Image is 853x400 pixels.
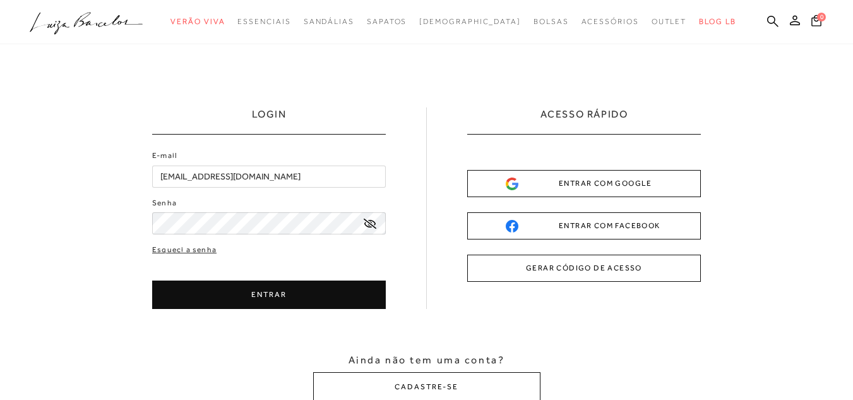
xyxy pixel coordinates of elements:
a: categoryNavScreenReaderText [534,10,569,33]
button: ENTRAR [152,281,386,309]
span: BLOG LB [699,17,736,26]
a: categoryNavScreenReaderText [652,10,687,33]
span: Outlet [652,17,687,26]
a: categoryNavScreenReaderText [170,10,225,33]
a: BLOG LB [699,10,736,33]
span: Acessórios [582,17,639,26]
span: Essenciais [237,17,290,26]
span: Sandálias [304,17,354,26]
input: E-mail [152,166,386,188]
a: Esqueci a senha [152,244,217,256]
span: Ainda não tem uma conta? [349,353,504,367]
label: Senha [152,197,177,209]
button: ENTRAR COM FACEBOOK [467,212,701,239]
div: ENTRAR COM GOOGLE [506,177,662,190]
a: categoryNavScreenReaderText [304,10,354,33]
a: exibir senha [364,219,376,228]
button: GERAR CÓDIGO DE ACESSO [467,255,701,282]
button: ENTRAR COM GOOGLE [467,170,701,197]
span: 0 [817,13,826,21]
h2: ACESSO RÁPIDO [540,107,628,134]
a: categoryNavScreenReaderText [367,10,407,33]
button: 0 [808,14,825,31]
span: [DEMOGRAPHIC_DATA] [419,17,521,26]
span: Sapatos [367,17,407,26]
h1: LOGIN [252,107,287,134]
a: noSubCategoriesText [419,10,521,33]
a: categoryNavScreenReaderText [237,10,290,33]
div: ENTRAR COM FACEBOOK [506,219,662,233]
label: E-mail [152,150,177,162]
span: Bolsas [534,17,569,26]
a: categoryNavScreenReaderText [582,10,639,33]
span: Verão Viva [170,17,225,26]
